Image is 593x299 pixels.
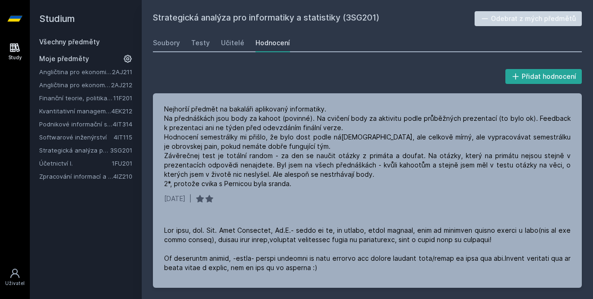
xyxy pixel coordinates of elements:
a: Softwarové inženýrství [39,132,114,142]
a: Study [2,37,28,66]
a: Testy [191,34,210,52]
a: 3SG201 [110,146,132,154]
a: Kvantitativní management [39,106,111,116]
a: Hodnocení [255,34,290,52]
a: Podnikové informační systémy [39,119,113,129]
a: 4EK212 [111,107,132,115]
button: Přidat hodnocení [505,69,582,84]
a: Soubory [153,34,180,52]
a: 1FU201 [112,160,132,167]
div: Nejhorší předmět na bakaláři aplikovaný informatiky. Na přednáškách jsou body za kahoot (povinné)... [164,104,571,188]
a: Učitelé [221,34,244,52]
a: 2AJ211 [112,68,132,76]
a: 4IT115 [114,133,132,141]
div: Study [8,54,22,61]
a: 4IZ210 [113,173,132,180]
span: Moje předměty [39,54,89,63]
a: Finanční teorie, politika a instituce [39,93,113,103]
a: Všechny předměty [39,38,100,46]
div: Testy [191,38,210,48]
div: | [189,194,192,203]
a: Strategická analýza pro informatiky a statistiky [39,146,110,155]
h2: Strategická analýza pro informatiky a statistiky (3SG201) [153,11,475,26]
div: Soubory [153,38,180,48]
div: Hodnocení [255,38,290,48]
div: [DATE] [164,194,186,203]
a: Angličtina pro ekonomická studia 1 (B2/C1) [39,67,112,76]
a: Účetnictví I. [39,159,112,168]
div: Učitelé [221,38,244,48]
a: Angličtina pro ekonomická studia 2 (B2/C1) [39,80,111,90]
button: Odebrat z mých předmětů [475,11,582,26]
a: 11F201 [113,94,132,102]
a: Uživatel [2,263,28,292]
a: Zpracování informací a znalostí [39,172,113,181]
div: Uživatel [5,280,25,287]
a: 4IT314 [113,120,132,128]
a: 2AJ212 [111,81,132,89]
